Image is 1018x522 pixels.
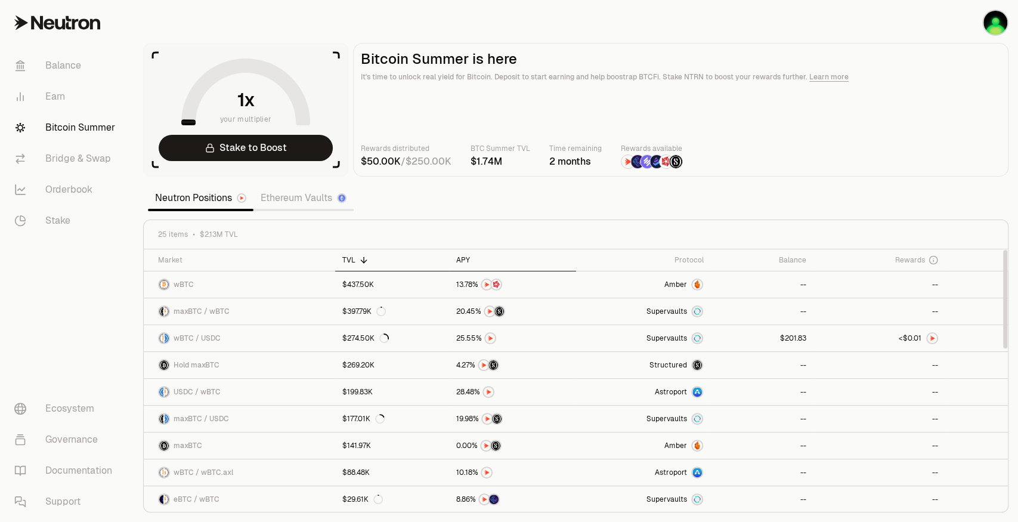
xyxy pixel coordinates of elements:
a: -- [813,433,945,459]
button: NTRNStructured Points [456,305,570,317]
img: Amber [692,441,702,450]
button: NTRNStructured Points [456,413,570,425]
span: wBTC / wBTC.axl [174,468,233,477]
a: $269.20K [335,352,449,378]
a: -- [710,352,813,378]
a: $141.97K [335,433,449,459]
img: Mars Fragments [491,280,501,289]
a: -- [710,486,813,512]
a: SupervaultsSupervaults [576,406,710,432]
a: maxBTC LogoHold maxBTC [144,352,335,378]
span: Rewards [895,255,925,265]
img: maxBTC [692,360,702,370]
div: / [361,155,451,169]
a: Documentation [5,455,129,486]
a: $177.01K [335,406,449,432]
a: $437.50K [335,271,449,298]
img: Structured Points [492,414,502,424]
a: -- [813,486,945,512]
img: Bedrock Diamonds [650,155,663,168]
a: NTRNStructured Points [449,352,577,378]
img: NTRN [482,280,491,289]
a: -- [710,459,813,486]
img: wBTC Logo [165,307,169,316]
a: NTRNStructured Points [449,298,577,325]
a: Balance [5,50,129,81]
a: $397.79K [335,298,449,325]
a: AmberAmber [576,433,710,459]
span: Amber [664,280,686,289]
img: NTRN [485,333,495,343]
img: NTRN [485,307,494,316]
div: $88.48K [342,468,370,477]
img: Supervaults [692,333,702,343]
img: Structured Points [488,360,498,370]
span: Astroport [654,387,686,397]
a: NTRNStructured Points [449,406,577,432]
p: Time remaining [549,143,602,155]
a: SupervaultsSupervaults [576,298,710,325]
img: eBTC Logo [159,495,163,504]
a: maxBTC LogoUSDC LogomaxBTC / USDC [144,406,335,432]
h2: Bitcoin Summer is here [361,51,1001,67]
img: NTRN [481,441,491,450]
a: NTRN [449,459,577,486]
a: Ethereum Vaults [253,186,354,210]
button: NTRN [456,467,570,478]
img: NTRN [482,468,491,477]
a: SupervaultsSupervaults [576,325,710,351]
a: -- [813,379,945,405]
span: maxBTC / USDC [174,414,229,424]
a: -- [813,406,945,432]
span: maxBTC / wBTC [174,307,230,316]
a: Orderbook [5,174,129,205]
img: Stacking Portfolio [983,11,1007,35]
div: $397.79K [342,307,386,316]
button: NTRNEtherFi Points [456,493,570,505]
a: $199.83K [335,379,449,405]
a: -- [710,406,813,432]
a: NTRN [449,325,577,351]
a: NTRNStructured Points [449,433,577,459]
div: 2 months [549,155,602,169]
div: $437.50K [342,280,374,289]
span: Astroport [654,468,686,477]
div: $177.01K [342,414,385,424]
a: Stake [5,205,129,236]
a: -- [710,298,813,325]
img: NTRN Logo [927,333,937,343]
img: Structured Points [491,441,500,450]
a: Stake to Boost [159,135,333,161]
span: Supervaults [646,333,686,343]
img: maxBTC Logo [159,441,169,450]
img: USDC Logo [165,333,169,343]
img: Neutron Logo [238,194,245,202]
div: Balance [717,255,806,265]
span: Supervaults [646,307,686,316]
a: AmberAmber [576,271,710,298]
img: NTRN [621,155,635,168]
p: It's time to unlock real yield for Bitcoin. Deposit to start earning and help boostrap BTCFi. Sta... [361,71,1001,83]
a: Astroport [576,379,710,405]
a: wBTC LogoUSDC LogowBTC / USDC [144,325,335,351]
p: Rewards available [621,143,683,155]
span: Amber [664,441,686,450]
span: your multiplier [220,113,272,125]
span: 25 items [158,230,188,239]
img: maxBTC Logo [159,414,163,424]
div: $269.20K [342,360,375,370]
a: Bitcoin Summer [5,112,129,143]
button: NTRN [456,386,570,398]
a: -- [813,298,945,325]
a: Neutron Positions [148,186,253,210]
span: wBTC [174,280,194,289]
a: -- [710,433,813,459]
img: Structured Points [669,155,682,168]
button: NTRN [456,332,570,344]
a: Governance [5,424,129,455]
div: Protocol [583,255,703,265]
a: -- [813,352,945,378]
p: Rewards distributed [361,143,451,155]
a: wBTC LogowBTC [144,271,335,298]
img: wBTC Logo [165,387,169,397]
